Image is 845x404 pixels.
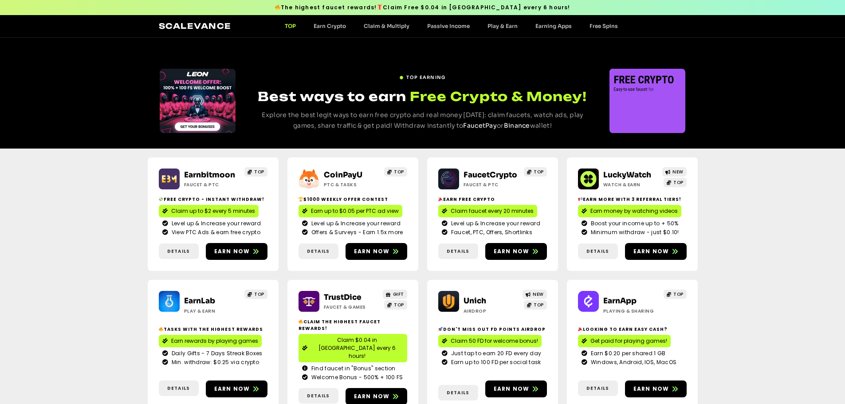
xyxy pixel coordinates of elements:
[159,196,267,203] h2: Free crypto - Instant withdraw!
[275,4,570,12] span: The highest faucet rewards! Claim Free $0.04 in [GEOGRAPHIC_DATA] every 6 hours!
[244,167,267,177] a: TOP
[633,247,669,255] span: Earn now
[581,23,627,29] a: Free Spins
[589,349,666,357] span: Earn $0.20 per shared 1 GB
[410,88,587,105] span: Free Crypto & Money!
[214,247,250,255] span: Earn now
[299,318,407,332] h2: Claim the highest faucet rewards!
[590,337,667,345] span: Get paid for playing games!
[578,196,687,203] h2: Earn more with 3 referral Tiers!
[299,197,303,201] img: 🏆
[383,290,407,299] a: GIFT
[159,335,262,347] a: Earn rewards by playing games
[206,380,267,397] a: Earn now
[244,290,267,299] a: TOP
[438,205,537,217] a: Claim faucet every 20 minutes
[159,326,267,333] h2: Tasks with the highest rewards
[523,290,547,299] a: NEW
[254,291,264,298] span: TOP
[167,248,190,255] span: Details
[309,220,401,227] span: Level up & Increase your reward
[252,110,593,131] p: Explore the best legit ways to earn free crypto and real money [DATE]: claim faucets, watch ads, ...
[449,228,532,236] span: Faucet, PTC, Offers, Shortlinks
[214,385,250,393] span: Earn now
[311,207,399,215] span: Earn up to $0.05 per PTC ad view
[586,248,609,255] span: Details
[589,220,679,227] span: Boost your income up to + 50%
[438,335,542,347] a: Claim 50 FD for welcome bonus!
[672,169,684,175] span: NEW
[167,385,190,392] span: Details
[394,169,404,175] span: TOP
[534,302,544,308] span: TOP
[625,243,687,260] a: Earn now
[169,220,261,227] span: Level up & Increase your reward
[673,291,684,298] span: TOP
[578,380,618,396] a: Details
[451,337,538,345] span: Claim 50 FD for welcome bonus!
[324,304,379,310] h2: Faucet & Games
[438,196,547,203] h2: Earn free crypto
[633,385,669,393] span: Earn now
[664,290,687,299] a: TOP
[346,243,407,260] a: Earn now
[578,335,671,347] a: Get paid for playing games!
[299,388,338,404] a: Details
[184,170,235,180] a: Earnbitmoon
[159,197,163,201] img: 💸
[254,169,264,175] span: TOP
[394,302,404,308] span: TOP
[384,167,407,177] a: TOP
[324,170,362,180] a: CoinPayU
[673,179,684,186] span: TOP
[485,380,547,397] a: Earn now
[377,4,382,10] img: 🎁
[393,291,404,298] span: GIFT
[438,243,478,259] a: Details
[309,365,396,373] span: Find faucet in "Bonus" section
[159,205,259,217] a: Claim up to $2 every 5 minutes
[184,296,215,306] a: EarnLab
[258,89,406,104] span: Best ways to earn
[159,380,199,396] a: Details
[171,337,258,345] span: Earn rewards by playing games
[578,326,687,333] h2: Looking to Earn Easy Cash?
[533,291,544,298] span: NEW
[324,293,362,302] a: TrustDice
[527,23,581,29] a: Earning Apps
[590,207,678,215] span: Earn money by watching videos
[447,389,469,396] span: Details
[449,349,542,357] span: Just tap to earn 20 FD every day
[299,205,402,217] a: Earn up to $0.05 per PTC ad view
[309,228,403,236] span: Offers & Surveys - Earn 1.5x more
[449,220,540,227] span: Level up & Increase your reward
[275,4,280,10] img: 🔥
[603,181,659,188] h2: Watch & Earn
[299,334,407,362] a: Claim $0.04 in [GEOGRAPHIC_DATA] every 6 hours!
[169,228,260,236] span: View PTC Ads & earn free crypto
[307,248,330,255] span: Details
[384,300,407,310] a: TOP
[479,23,527,29] a: Play & Earn
[160,69,236,133] div: Slides
[494,385,530,393] span: Earn now
[159,243,199,259] a: Details
[524,300,547,310] a: TOP
[406,74,445,81] span: TOP EARNING
[438,385,478,400] a: Details
[464,170,517,180] a: FaucetCrypto
[418,23,479,29] a: Passive Income
[485,243,547,260] a: Earn now
[625,380,687,397] a: Earn now
[299,196,407,203] h2: $1000 Weekly Offer contest
[662,167,687,177] a: NEW
[184,181,240,188] h2: Faucet & PTC
[159,327,163,331] img: 🔥
[463,122,497,129] a: FaucetPay
[171,207,255,215] span: Claim up to $2 every 5 minutes
[603,170,651,180] a: LuckyWatch
[438,327,443,331] img: 🚀
[159,21,232,31] a: Scalevance
[355,23,418,29] a: Claim & Multiply
[169,349,263,357] span: Daily Gifts - 7 Days Streak Boxes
